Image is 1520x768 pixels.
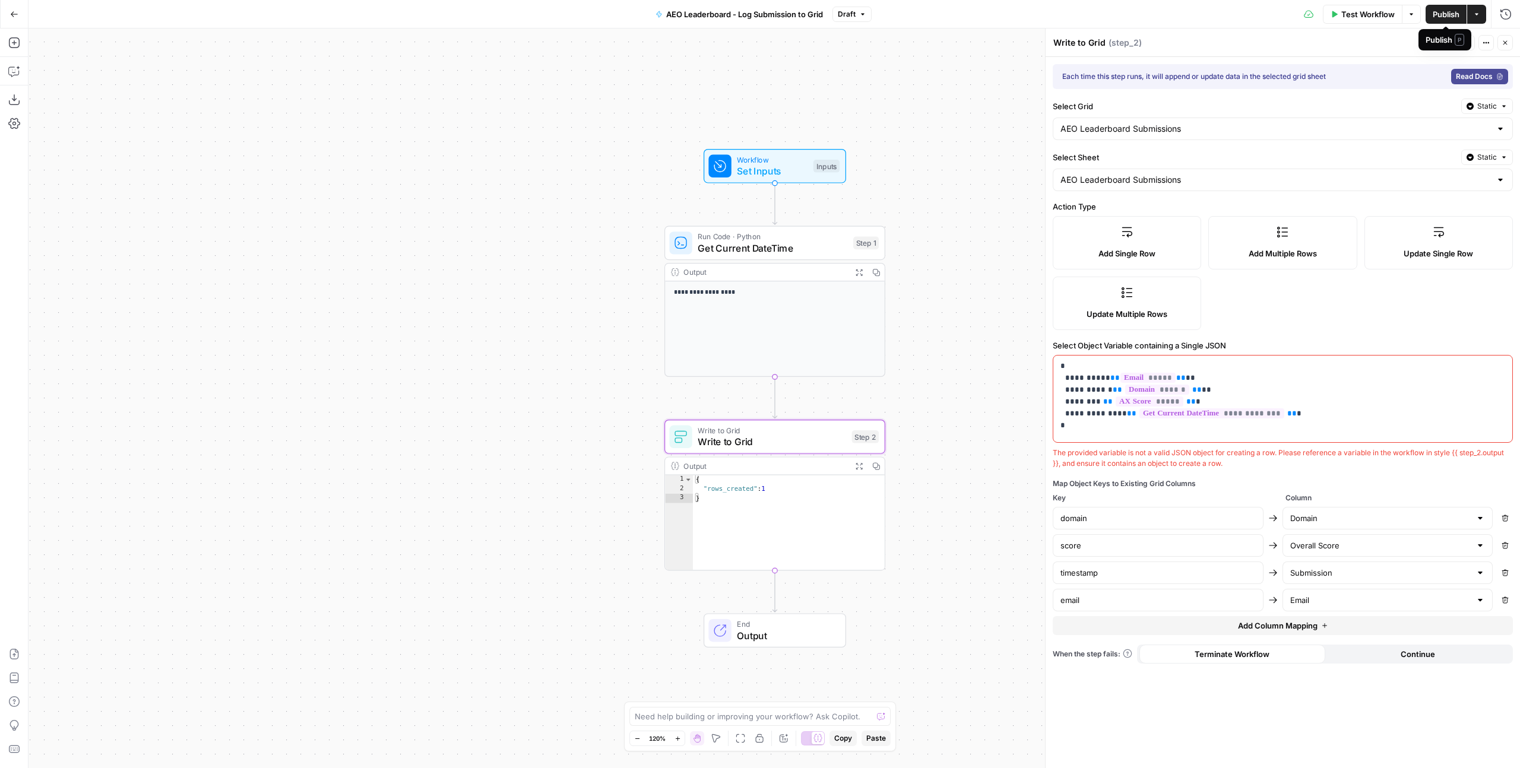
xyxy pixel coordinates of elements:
button: Static [1461,150,1513,165]
div: Each time this step runs, it will append or update data in the selected grid sheet [1062,71,1386,82]
label: Select Grid [1053,100,1456,112]
span: Output [737,629,834,643]
span: Static [1477,101,1497,112]
span: End [737,618,834,630]
span: Copy [834,733,852,744]
label: Select Sheet [1053,151,1456,163]
span: Write to Grid [698,434,846,449]
div: 3 [665,494,693,503]
label: Action Type [1053,201,1513,212]
input: AEO Leaderboard Submissions [1060,123,1491,135]
a: When the step fails: [1053,649,1132,659]
span: P [1455,34,1464,46]
div: Write to GridWrite to GridStep 2Output{ "rows_created":1} [664,420,885,570]
button: Draft [832,7,872,22]
span: Run Code · Python [698,231,847,242]
div: WorkflowSet InputsInputs [664,149,885,183]
span: AEO Leaderboard - Log Submission to Grid [666,8,823,20]
div: EndOutput [664,613,885,648]
span: Read Docs [1456,71,1493,82]
textarea: Write to Grid [1053,37,1106,49]
span: Column [1285,493,1513,503]
div: Publish [1426,34,1464,46]
span: Add Column Mapping [1238,620,1318,631]
div: Inputs [813,160,840,173]
input: Email [1290,594,1471,606]
button: Copy [829,731,857,746]
span: ( step_2 ) [1109,37,1142,49]
input: Overall Score [1290,539,1471,551]
div: Output [683,266,846,278]
span: Set Inputs [737,164,807,178]
input: AEO Leaderboard Submissions [1060,174,1491,186]
span: Add Multiple Rows [1249,247,1317,259]
g: Edge from step_2 to end [772,570,777,612]
span: Publish [1433,8,1459,20]
input: Submission [1290,567,1471,579]
button: Continue [1325,645,1511,664]
button: Test Workflow [1323,5,1402,24]
div: The provided variable is not a valid JSON object for creating a row. Please reference a variable ... [1053,448,1513,469]
span: Add Single Row [1098,247,1155,259]
a: Read Docs [1451,69,1508,84]
span: Continue [1401,648,1435,660]
button: Static [1461,99,1513,114]
div: Step 2 [852,430,879,443]
div: Output [683,460,846,471]
span: Workflow [737,154,807,165]
button: AEO Leaderboard - Log Submission to Grid [648,5,830,24]
span: Write to Grid [698,424,846,436]
button: Publish [1426,5,1467,24]
button: Add Column Mapping [1053,616,1513,635]
span: Get Current DateTime [698,241,847,255]
span: Terminate Workflow [1195,648,1269,660]
button: Paste [862,731,891,746]
span: Update Single Row [1404,247,1473,259]
span: Toggle code folding, rows 1 through 3 [685,475,692,485]
div: Step 1 [853,237,879,250]
span: Static [1477,152,1497,163]
span: Update Multiple Rows [1087,308,1167,320]
div: 2 [665,484,693,494]
div: Map Object Keys to Existing Grid Columns [1053,478,1513,489]
div: 1 [665,475,693,485]
span: Draft [838,9,856,20]
span: Paste [866,733,886,744]
label: Select Object Variable containing a Single JSON [1053,339,1513,351]
span: Test Workflow [1341,8,1395,20]
g: Edge from start to step_1 [772,183,777,225]
input: Domain [1290,512,1471,524]
span: Key [1053,493,1281,503]
g: Edge from step_1 to step_2 [772,377,777,418]
span: 120% [649,734,666,743]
